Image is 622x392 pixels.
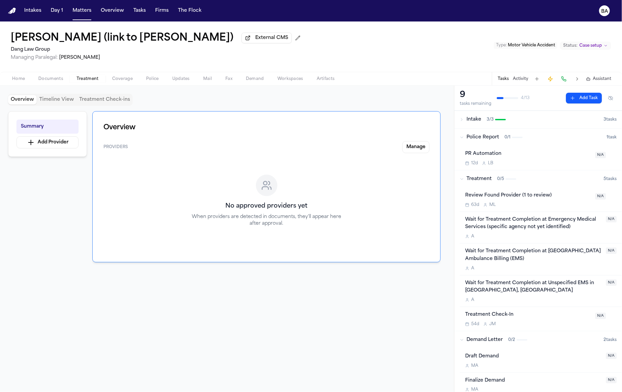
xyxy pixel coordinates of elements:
span: Fax [225,76,232,82]
button: Treatment Check-ins [77,95,133,104]
button: Activity [513,76,528,82]
button: Assistant [586,76,611,82]
span: N/A [595,313,606,319]
div: Wait for Treatment Completion at Unspecified EMS in [GEOGRAPHIC_DATA], [GEOGRAPHIC_DATA] [465,279,602,295]
div: Open task: Review Found Provider (1 to review) [460,188,622,212]
button: Treatment0/55tasks [454,170,622,188]
span: Documents [38,76,63,82]
span: 63d [471,202,479,208]
button: Overview [98,5,127,17]
h1: [PERSON_NAME] (link to [PERSON_NAME]) [11,32,233,44]
span: 12d [471,161,478,166]
button: Hide completed tasks (⌘⇧H) [605,93,617,103]
div: Open task: Wait for Treatment Completion at Emergency Medical Services (specific agency not yet i... [460,212,622,244]
button: Police Report0/11task [454,129,622,146]
span: 3 task s [604,117,617,122]
span: M L [489,202,496,208]
span: 5 task s [604,176,617,182]
span: Managing Paralegal: [11,55,58,60]
h3: No approved providers yet [226,202,308,211]
span: N/A [595,152,606,158]
span: Police [146,76,159,82]
span: Treatment [466,176,492,182]
span: Demand Letter [466,337,503,343]
span: Coverage [112,76,133,82]
span: A [471,297,474,303]
span: 1 task [607,135,617,140]
span: Demand [246,76,264,82]
button: Add Task [566,93,602,103]
h2: Dang Law Group [11,46,303,54]
span: A [471,234,474,239]
button: Create Immediate Task [546,74,555,84]
div: Wait for Treatment Completion at [GEOGRAPHIC_DATA] Ambulance Billing (EMS) [465,248,602,263]
button: Matters [70,5,94,17]
span: L B [488,161,493,166]
span: Intake [466,116,481,123]
span: Treatment [77,76,99,82]
div: Open task: Wait for Treatment Completion at Pinellas County Ambulance Billing (EMS) [460,244,622,275]
button: Summary [16,120,79,134]
div: PR Automation [465,150,591,158]
span: Home [12,76,25,82]
div: Draft Demand [465,353,602,360]
button: The Flock [175,5,204,17]
div: Finalize Demand [465,377,602,385]
div: 9 [460,90,491,100]
span: 0 / 1 [504,135,510,140]
span: J M [489,321,496,327]
button: External CMS [241,33,292,43]
button: Manage [402,141,430,153]
span: N/A [606,216,617,222]
button: Make a Call [559,74,569,84]
span: N/A [606,279,617,286]
span: Assistant [593,76,611,82]
span: External CMS [255,35,288,41]
span: N/A [595,193,606,200]
button: Intake3/33tasks [454,111,622,128]
a: Home [8,8,16,14]
span: Workspaces [277,76,303,82]
span: Type : [496,43,507,47]
button: Edit matter name [11,32,233,44]
div: tasks remaining [460,101,491,106]
span: Police Report [466,134,499,141]
img: Finch Logo [8,8,16,14]
span: 0 / 2 [508,337,515,343]
span: 2 task s [604,337,617,343]
button: Tasks [498,76,509,82]
button: Timeline View [37,95,77,104]
span: N/A [606,248,617,254]
span: Providers [103,144,128,150]
span: A [471,266,474,271]
span: N/A [606,353,617,359]
span: Status: [563,43,577,48]
button: Day 1 [48,5,66,17]
button: Demand Letter0/22tasks [454,331,622,349]
span: 4 / 13 [521,95,530,101]
div: Open task: Treatment Check-In [460,307,622,331]
span: M A [471,363,478,368]
button: Edit Type: Motor Vehicle Accident [494,42,557,49]
div: Review Found Provider (1 to review) [465,192,591,200]
span: Mail [203,76,212,82]
button: Tasks [131,5,148,17]
p: When providers are detected in documents, they'll appear here after approval. [191,214,342,227]
span: N/A [606,377,617,383]
span: 54d [471,321,479,327]
button: Firms [152,5,171,17]
div: Treatment Check-In [465,311,591,319]
button: Overview [8,95,37,104]
span: Artifacts [317,76,335,82]
button: Intakes [21,5,44,17]
span: Updates [172,76,190,82]
span: 0 / 5 [497,176,504,182]
span: Motor Vehicle Accident [508,43,555,47]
